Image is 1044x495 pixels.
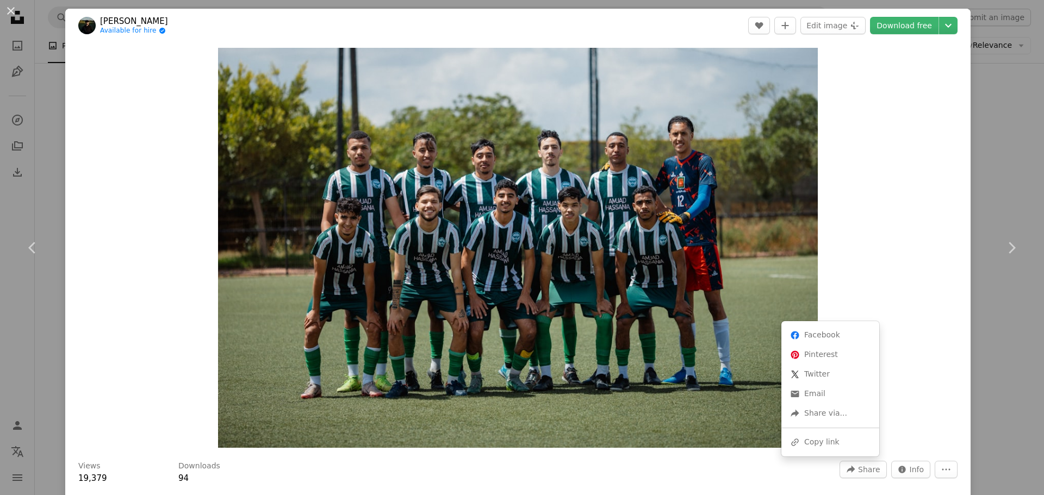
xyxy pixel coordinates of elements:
[781,321,879,456] div: Share this image
[786,325,875,345] a: Share on Facebook
[786,404,875,423] div: Share via...
[786,365,875,384] a: Share on Twitter
[786,384,875,404] a: Share over email
[786,433,875,452] div: Copy link
[786,345,875,365] a: Share on Pinterest
[840,461,886,478] button: Share this image
[858,461,880,478] span: Share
